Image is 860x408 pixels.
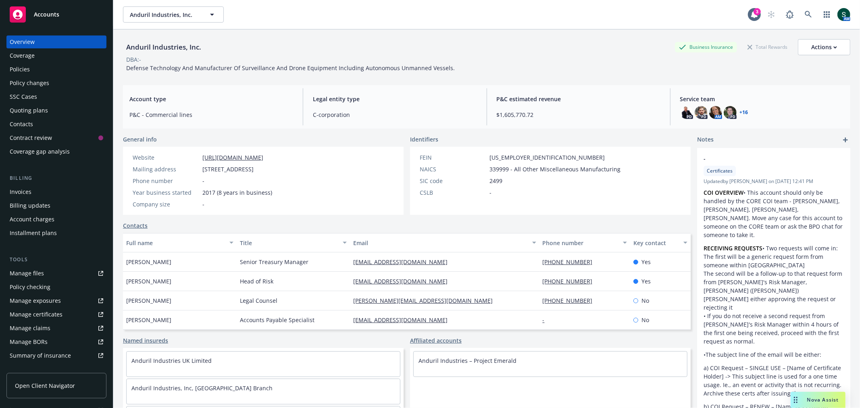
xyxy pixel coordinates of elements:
li: The first will be a generic request form from someone within [GEOGRAPHIC_DATA] [704,252,844,269]
div: Website [133,153,199,162]
div: Business Insurance [675,42,737,52]
strong: RECEIVING REQUESTS [704,244,762,252]
div: Quoting plans [10,104,48,117]
div: Full name [126,239,225,247]
a: Overview [6,35,106,48]
a: Accounts [6,3,106,26]
div: Email [353,239,527,247]
div: Policy changes [10,77,49,90]
div: Anduril Industries, Inc. [123,42,204,52]
a: Coverage [6,49,106,62]
div: Policy AI ingestions [10,363,61,376]
span: Notes [697,135,714,145]
button: Anduril Industries, Inc. [123,6,224,23]
img: photo [709,106,722,119]
div: Billing updates [10,199,50,212]
a: [PHONE_NUMBER] [543,297,599,304]
a: [PHONE_NUMBER] [543,277,599,285]
div: Key contact [633,239,679,247]
span: - [704,154,823,163]
a: Affiliated accounts [410,336,462,345]
a: Summary of insurance [6,349,106,362]
span: Service team [680,95,844,103]
div: Phone number [543,239,618,247]
a: Anduril Industries – Project Emerald [419,357,516,364]
a: [EMAIL_ADDRESS][DOMAIN_NAME] [353,258,454,266]
span: Accounts [34,11,59,18]
a: Policy AI ingestions [6,363,106,376]
a: Account charges [6,213,106,226]
div: Account charges [10,213,54,226]
span: 339999 - All Other Miscellaneous Manufacturing [489,165,621,173]
span: Senior Treasury Manager [240,258,308,266]
button: Key contact [630,233,691,252]
a: Policies [6,63,106,76]
span: Open Client Navigator [15,381,75,390]
span: Certificates [707,167,733,175]
div: Invoices [10,185,31,198]
span: P&C estimated revenue [497,95,660,103]
div: Policy checking [10,281,50,294]
span: No [641,296,649,305]
span: Head of Risk [240,277,273,285]
a: Named insureds [123,336,168,345]
div: Actions [811,40,837,55]
span: Account type [129,95,293,103]
a: Quoting plans [6,104,106,117]
div: Coverage [10,49,35,62]
p: • This account should only be handled by the CORE COI team - [PERSON_NAME], [PERSON_NAME], [PERSO... [704,188,844,239]
p: a) COI Request – SINGLE USE – [Name of Certificate Holder] -> This subject line is used for a one... [704,364,844,398]
div: Company size [133,200,199,208]
div: Phone number [133,177,199,185]
a: Search [800,6,816,23]
span: Anduril Industries, Inc. [130,10,200,19]
img: photo [724,106,737,119]
div: Overview [10,35,35,48]
button: Title [237,233,350,252]
div: Summary of insurance [10,349,71,362]
a: Manage certificates [6,308,106,321]
strong: COI OVERVIEW [704,189,743,196]
span: P&C - Commercial lines [129,110,293,119]
span: $1,605,770.72 [497,110,660,119]
div: DBA: - [126,55,141,64]
a: Coverage gap analysis [6,145,106,158]
span: General info [123,135,157,144]
a: Report a Bug [782,6,798,23]
a: Manage files [6,267,106,280]
span: [PERSON_NAME] [126,316,171,324]
span: [PERSON_NAME] [126,296,171,305]
div: Billing [6,174,106,182]
div: Manage certificates [10,308,62,321]
span: Manage exposures [6,294,106,307]
a: add [841,135,850,145]
a: Switch app [819,6,835,23]
button: Actions [798,39,850,55]
a: [URL][DOMAIN_NAME] [202,154,263,161]
div: 3 [754,8,761,15]
a: +16 [740,110,748,115]
a: Manage claims [6,322,106,335]
div: Mailing address [133,165,199,173]
a: Contacts [123,221,148,230]
img: photo [695,106,708,119]
a: Start snowing [763,6,779,23]
div: NAICS [420,165,486,173]
div: Policies [10,63,30,76]
button: Full name [123,233,237,252]
span: 2017 (8 years in business) [202,188,272,197]
div: Manage exposures [10,294,61,307]
div: Drag to move [791,392,801,408]
span: 2499 [489,177,502,185]
a: [PHONE_NUMBER] [543,258,599,266]
div: Tools [6,256,106,264]
div: Coverage gap analysis [10,145,70,158]
span: [US_EMPLOYER_IDENTIFICATION_NUMBER] [489,153,605,162]
a: Billing updates [6,199,106,212]
img: photo [680,106,693,119]
a: Policy changes [6,77,106,90]
span: - [202,177,204,185]
span: [PERSON_NAME] [126,258,171,266]
a: Anduril Industries UK Limited [131,357,212,364]
span: Yes [641,277,651,285]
